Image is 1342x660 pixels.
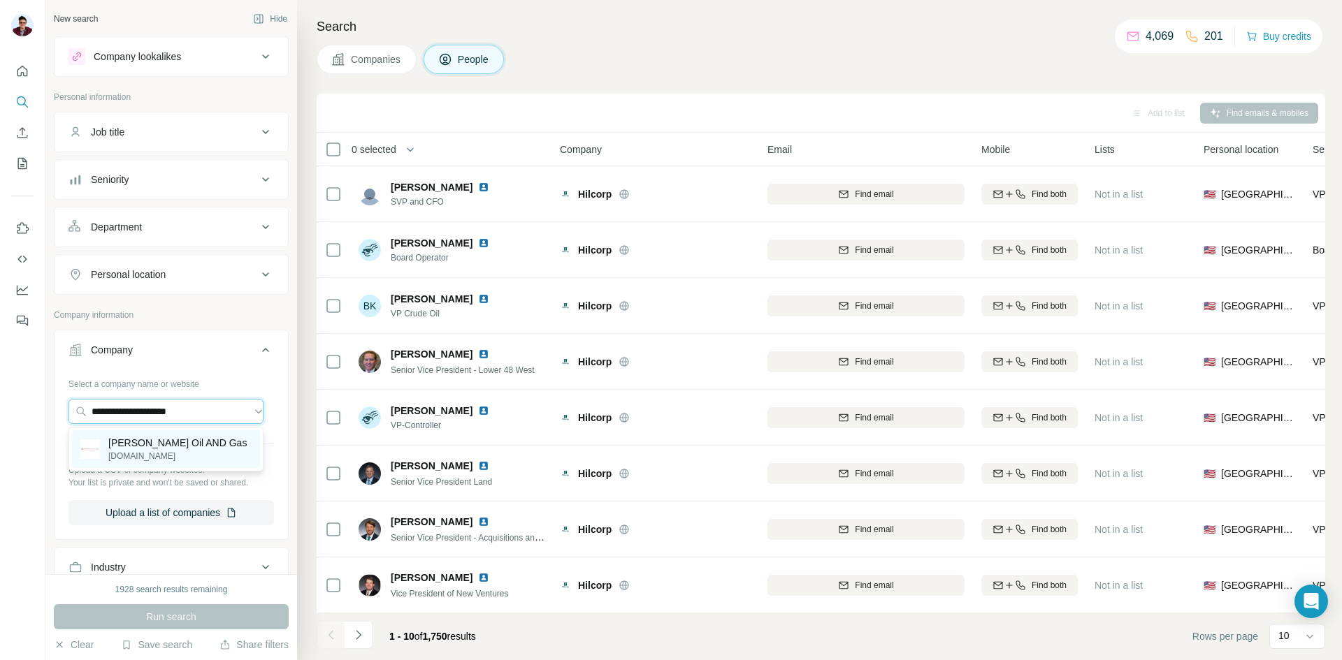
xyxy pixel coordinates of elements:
img: Avatar [359,406,381,429]
span: Find email [855,523,893,536]
img: LinkedIn logo [478,405,489,416]
span: Company [560,142,602,156]
span: Hilcorp [578,522,612,536]
button: Company [55,333,288,372]
span: [GEOGRAPHIC_DATA] [1221,299,1296,313]
div: Company [91,343,133,357]
span: [GEOGRAPHIC_DATA] [1221,187,1296,201]
button: Hide [243,8,297,29]
button: Use Surfe on LinkedIn [11,216,34,241]
div: Company lookalikes [94,50,181,64]
span: Find both [1032,355,1067,368]
img: LinkedIn logo [478,460,489,471]
p: Company information [54,309,289,321]
span: Not in a list [1095,524,1143,535]
img: Avatar [11,14,34,36]
span: Email [767,142,792,156]
span: Find both [1032,467,1067,480]
div: Select a company name or website [68,372,274,390]
div: Job title [91,125,124,139]
p: [PERSON_NAME] Oil AND Gas [108,436,247,450]
span: 🇺🇸 [1204,578,1215,592]
p: 4,069 [1146,28,1174,45]
p: 10 [1278,629,1290,643]
span: VP Crude Oil [391,307,506,320]
span: [PERSON_NAME] [391,459,472,473]
span: SVP and CFO [391,196,506,208]
button: Find email [767,295,965,316]
span: Senior Vice President Land [391,477,492,487]
span: Senior Vice President - Acquisitions and Divestitures [391,531,586,543]
span: [PERSON_NAME] [391,347,472,361]
span: Rows per page [1192,629,1258,643]
p: [DOMAIN_NAME] [108,450,247,462]
span: [GEOGRAPHIC_DATA] [1221,243,1296,257]
span: [PERSON_NAME] [391,180,472,194]
button: Feedback [11,308,34,333]
img: Logo of Hilcorp [560,580,571,591]
img: Logo of Hilcorp [560,412,571,423]
span: 0 selected [352,142,396,156]
button: Find email [767,575,965,596]
span: [PERSON_NAME] [391,571,472,585]
span: Find both [1032,300,1067,312]
span: Not in a list [1095,580,1143,591]
button: Share filters [219,638,289,652]
span: [GEOGRAPHIC_DATA] [1221,355,1296,369]
span: Not in a list [1095,356,1143,367]
span: Hilcorp [578,355,612,369]
span: 1,750 [423,631,447,642]
span: [PERSON_NAME] [391,404,472,418]
p: Your list is private and won't be saved or shared. [68,476,274,489]
span: 🇺🇸 [1204,243,1215,257]
button: Find both [981,519,1078,540]
img: Avatar [359,183,381,205]
span: Hilcorp [578,243,612,257]
span: Companies [351,52,402,66]
button: Industry [55,550,288,584]
span: Senior Vice President - Lower 48 West [391,365,535,375]
img: Logo of Hilcorp [560,189,571,200]
span: Personal location [1204,142,1278,156]
span: Find email [855,188,893,200]
button: Company lookalikes [55,40,288,73]
img: Logo of Hilcorp [560,244,571,256]
img: LinkedIn logo [478,237,489,249]
img: LinkedIn logo [478,293,489,305]
span: of [414,631,423,642]
img: Logo of Hilcorp [560,356,571,367]
img: LinkedIn logo [478,349,489,360]
button: Find email [767,463,965,484]
button: Seniority [55,163,288,196]
span: Hilcorp [578,299,612,313]
h4: Search [317,17,1325,36]
button: Clear [54,638,94,652]
button: Dashboard [11,277,34,302]
div: Open Intercom Messenger [1294,585,1328,618]
p: Personal information [54,91,289,103]
button: Find email [767,240,965,261]
span: Hilcorp [578,411,612,425]
span: Not in a list [1095,189,1143,200]
span: [GEOGRAPHIC_DATA] [1221,467,1296,481]
p: 201 [1204,28,1223,45]
span: 🇺🇸 [1204,299,1215,313]
span: [PERSON_NAME] [391,292,472,306]
button: Upload a list of companies [68,500,274,525]
button: Job title [55,115,288,149]
button: Find both [981,240,1078,261]
button: Find both [981,463,1078,484]
span: Find email [855,355,893,368]
button: Buy credits [1246,27,1311,46]
span: Find both [1032,411,1067,424]
span: VP [1313,524,1326,535]
div: Seniority [91,173,129,186]
button: Find email [767,351,965,372]
div: 1928 search results remaining [115,583,228,596]
img: Logo of Hilcorp [560,300,571,311]
button: Quick start [11,59,34,84]
span: [PERSON_NAME] [391,515,472,529]
span: VP-Controller [391,419,506,432]
button: Find both [981,351,1078,372]
button: Find email [767,407,965,428]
